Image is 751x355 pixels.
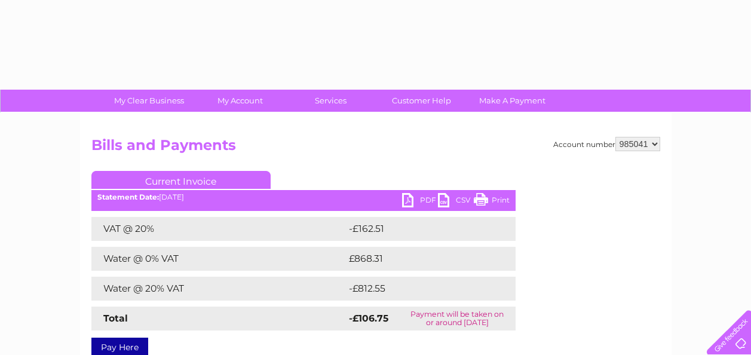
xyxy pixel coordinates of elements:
[91,137,660,160] h2: Bills and Payments
[474,193,510,210] a: Print
[91,171,271,189] a: Current Invoice
[438,193,474,210] a: CSV
[191,90,289,112] a: My Account
[281,90,380,112] a: Services
[346,277,495,301] td: -£812.55
[91,247,346,271] td: Water @ 0% VAT
[372,90,471,112] a: Customer Help
[346,217,494,241] td: -£162.51
[91,277,346,301] td: Water @ 20% VAT
[100,90,198,112] a: My Clear Business
[399,307,516,330] td: Payment will be taken on or around [DATE]
[97,192,159,201] b: Statement Date:
[553,137,660,151] div: Account number
[91,217,346,241] td: VAT @ 20%
[349,313,388,324] strong: -£106.75
[91,193,516,201] div: [DATE]
[103,313,128,324] strong: Total
[463,90,562,112] a: Make A Payment
[402,193,438,210] a: PDF
[346,247,493,271] td: £868.31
